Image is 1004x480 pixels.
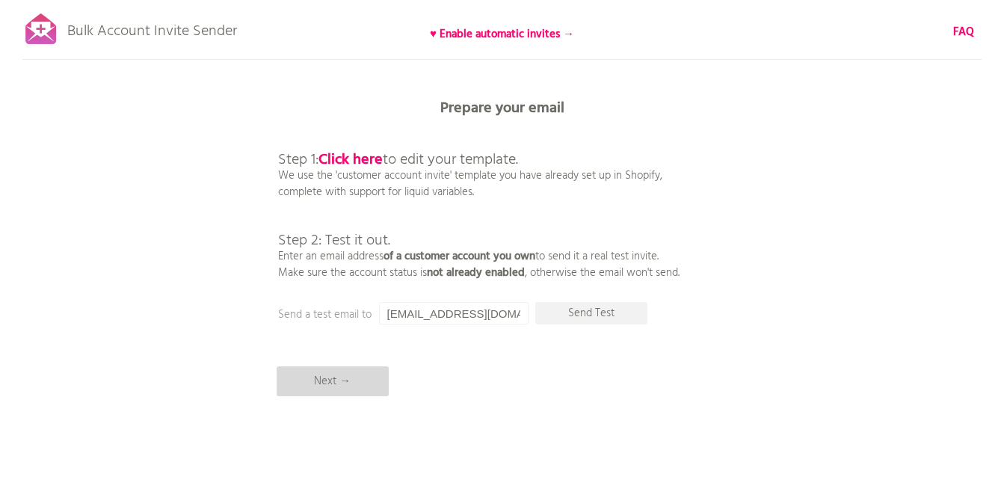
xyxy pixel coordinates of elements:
b: Prepare your email [440,96,564,120]
p: Next → [277,366,389,396]
p: Send a test email to [278,307,577,323]
b: FAQ [953,23,974,41]
span: Step 2: Test it out. [278,229,390,253]
b: of a customer account you own [384,247,535,265]
span: Step 1: to edit your template. [278,148,518,172]
p: We use the 'customer account invite' template you have already set up in Shopify, complete with s... [278,120,680,281]
p: Send Test [535,302,647,324]
b: not already enabled [427,264,525,282]
b: ♥ Enable automatic invites → [430,25,574,43]
a: FAQ [953,24,974,40]
a: Click here [318,148,383,172]
p: Bulk Account Invite Sender [67,9,237,46]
